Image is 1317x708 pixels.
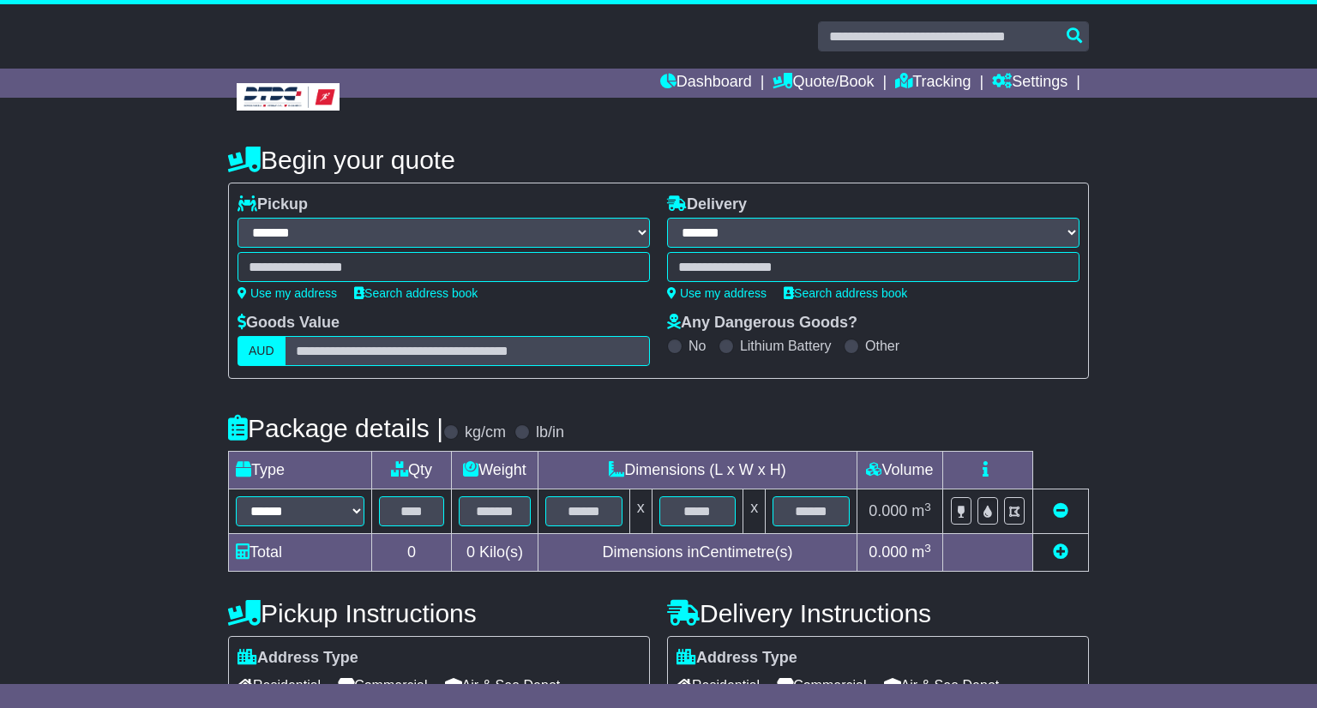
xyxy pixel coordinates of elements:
a: Use my address [667,286,767,300]
td: Total [229,534,372,572]
label: AUD [238,336,286,366]
a: Dashboard [660,69,752,98]
a: Search address book [354,286,478,300]
span: Commercial [777,672,866,699]
label: Lithium Battery [740,338,832,354]
td: Volume [857,452,942,489]
label: No [689,338,706,354]
a: Search address book [784,286,907,300]
a: Add new item [1053,543,1068,561]
label: Delivery [667,195,747,214]
sup: 3 [924,542,931,555]
span: Air & Sea Depot [445,672,561,699]
label: Address Type [238,649,358,668]
h4: Package details | [228,414,443,442]
td: Weight [452,452,538,489]
label: Any Dangerous Goods? [667,314,857,333]
h4: Pickup Instructions [228,599,650,627]
label: lb/in [536,423,564,442]
span: Air & Sea Depot [884,672,1000,699]
label: Other [865,338,899,354]
td: Dimensions in Centimetre(s) [538,534,857,572]
a: Tracking [895,69,971,98]
td: Qty [372,452,452,489]
td: x [629,489,652,534]
h4: Begin your quote [228,146,1089,174]
span: 0.000 [869,502,907,519]
h4: Delivery Instructions [667,599,1089,627]
span: m [911,502,931,519]
span: Residential [677,672,760,699]
span: Commercial [338,672,427,699]
label: Address Type [677,649,797,668]
span: Residential [238,672,321,699]
label: Pickup [238,195,308,214]
span: 0 [466,543,475,561]
a: Remove this item [1053,502,1068,519]
td: Kilo(s) [452,534,538,572]
label: kg/cm [465,423,506,442]
td: x [743,489,766,534]
sup: 3 [924,501,931,513]
span: m [911,543,931,561]
a: Use my address [238,286,337,300]
a: Quote/Book [773,69,874,98]
td: Dimensions (L x W x H) [538,452,857,489]
span: 0.000 [869,543,907,561]
a: Settings [992,69,1067,98]
td: Type [229,452,372,489]
td: 0 [372,534,452,572]
label: Goods Value [238,314,340,333]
